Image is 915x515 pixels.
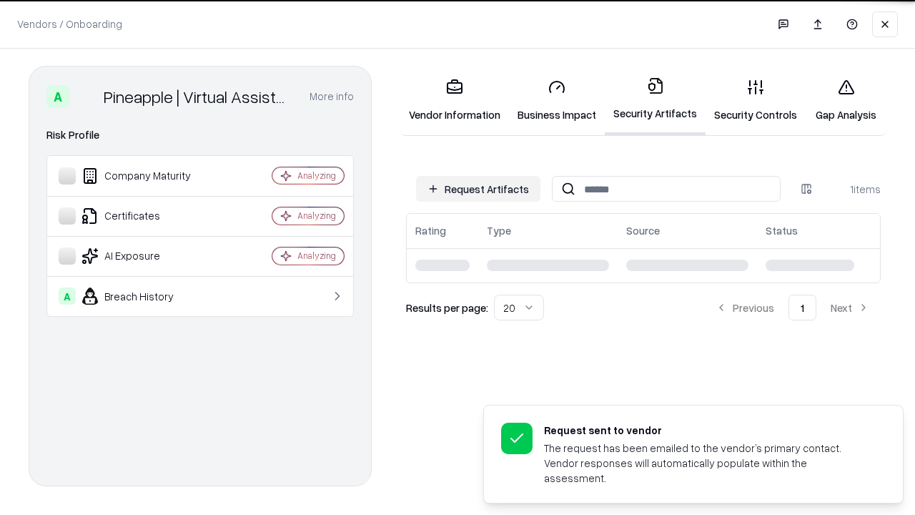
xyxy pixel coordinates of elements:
div: Source [626,223,660,238]
a: Gap Analysis [806,67,886,134]
div: Rating [415,223,446,238]
div: Company Maturity [59,167,229,185]
img: Pineapple | Virtual Assistant Agency [75,85,98,108]
div: Analyzing [297,250,336,262]
a: Security Artifacts [605,66,706,135]
div: Pineapple | Virtual Assistant Agency [104,85,292,108]
p: Vendors / Onboarding [17,16,122,31]
a: Vendor Information [400,67,509,134]
div: Status [766,223,798,238]
a: Security Controls [706,67,806,134]
div: 1 items [823,182,881,197]
nav: pagination [704,295,881,320]
div: A [59,288,76,305]
button: More info [310,84,354,109]
button: Request Artifacts [416,176,540,202]
div: A [46,85,69,108]
div: Risk Profile [46,127,354,144]
div: Analyzing [297,170,336,182]
div: Analyzing [297,210,336,222]
div: Breach History [59,288,229,305]
div: Type [487,223,511,238]
div: The request has been emailed to the vendor’s primary contact. Vendor responses will automatically... [544,441,869,486]
a: Business Impact [509,67,605,134]
div: Certificates [59,207,229,225]
p: Results per page: [406,300,488,315]
button: 1 [788,295,816,320]
div: AI Exposure [59,247,229,265]
div: Request sent to vendor [544,423,869,438]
